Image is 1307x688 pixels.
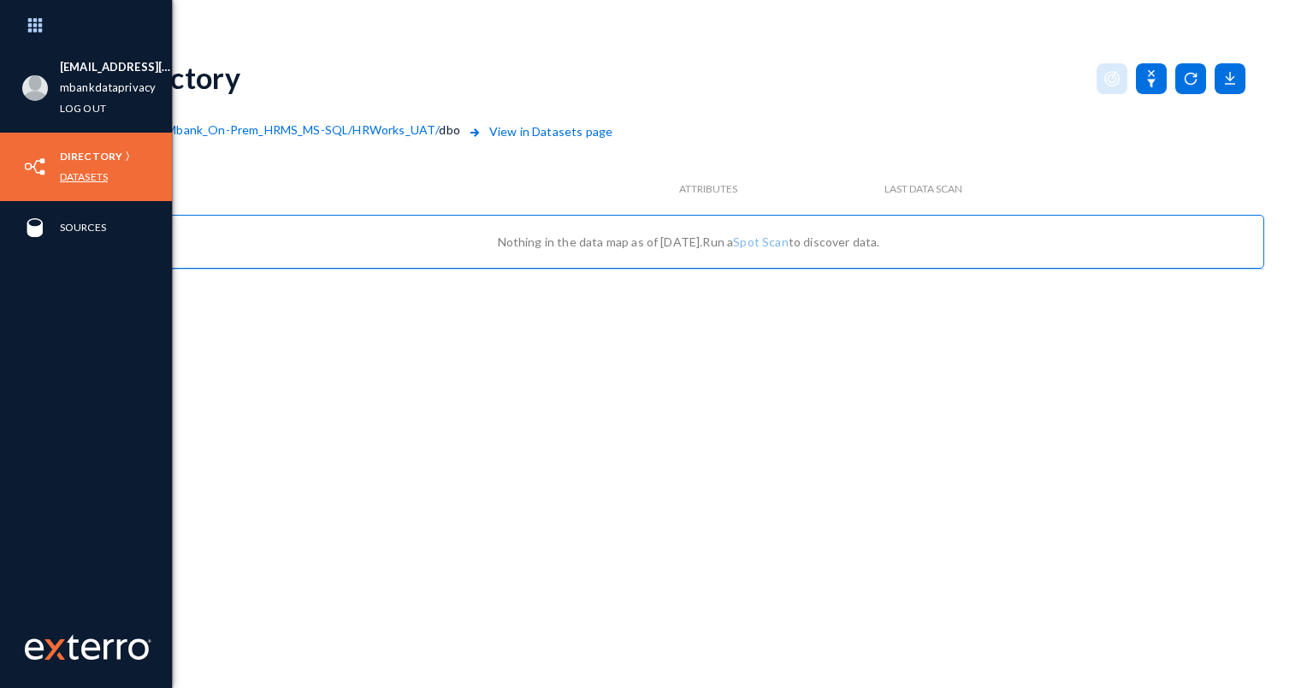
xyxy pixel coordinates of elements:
span: Last Data Scan [884,183,962,195]
li: [EMAIL_ADDRESS][DOMAIN_NAME] [60,57,172,78]
a: Log out [60,98,106,118]
img: exterro-logo.svg [44,639,65,660]
span: Attributes [679,183,737,195]
span: dbo [439,122,459,137]
a: Datasets [60,167,108,187]
span: Mbank_On-Prem_HRMS_MS-SQL [166,122,348,137]
img: icon-inventory.svg [22,154,48,180]
img: exterro-work-mark.svg [25,634,151,660]
img: blank-profile-picture.png [22,75,48,101]
span: / [348,122,352,137]
img: icon-sources.svg [22,215,48,240]
a: Sources [60,217,106,237]
a: Spot Scan [733,234,788,249]
a: Directory [60,146,122,166]
span: View in Datasets page [464,122,612,163]
div: Directory [113,60,240,95]
span: / [435,122,439,137]
a: mbankdataprivacy [60,78,156,98]
span: Nothing in the data map as of [DATE]. Run a to discover data. [498,234,880,249]
span: HRWorks_UAT [352,122,435,137]
img: app launcher [9,7,61,44]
